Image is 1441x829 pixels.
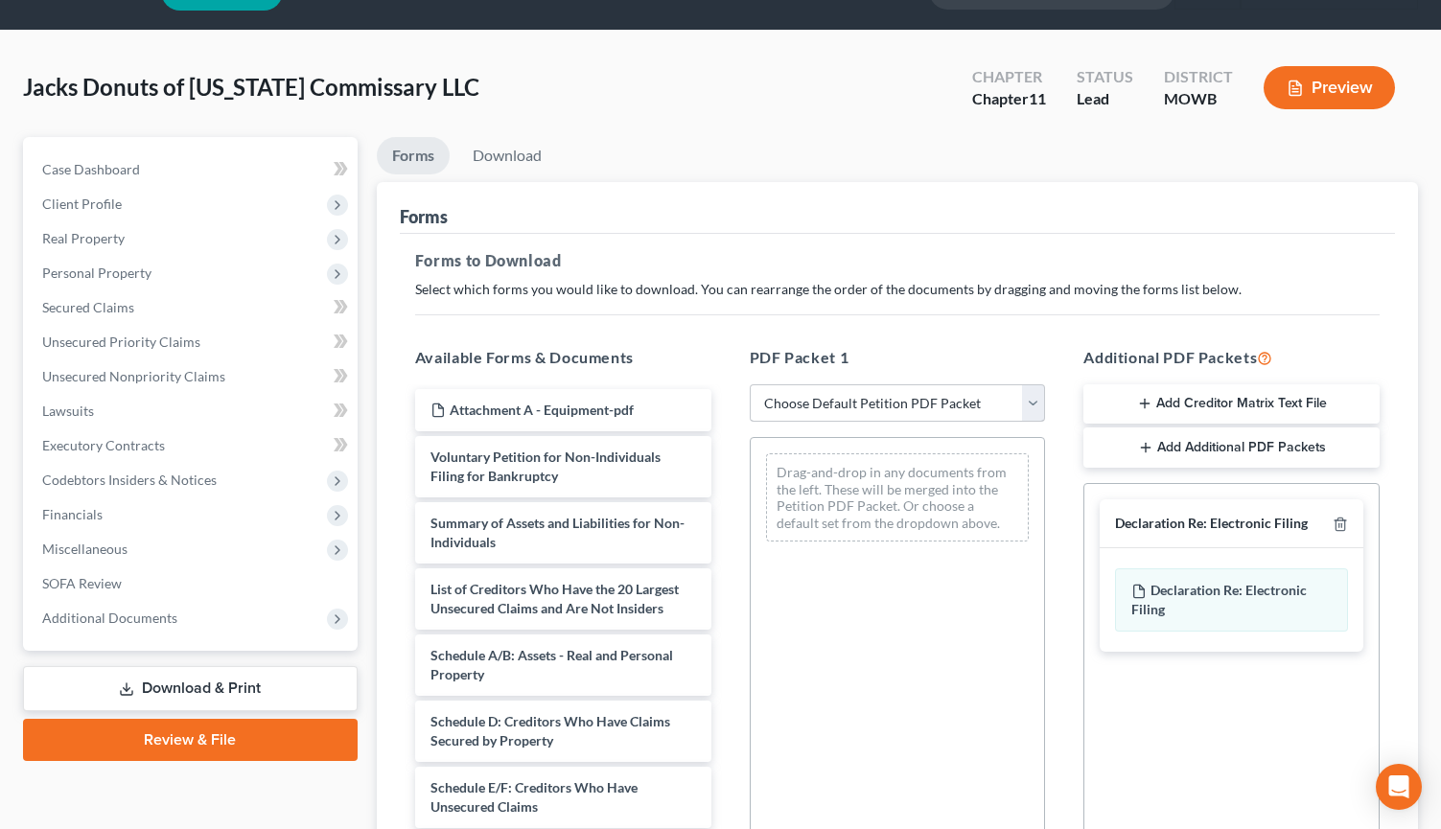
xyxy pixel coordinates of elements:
[1164,66,1233,88] div: District
[42,230,125,246] span: Real Property
[42,575,122,591] span: SOFA Review
[972,88,1046,110] div: Chapter
[1083,384,1380,425] button: Add Creditor Matrix Text File
[1077,88,1133,110] div: Lead
[27,566,358,601] a: SOFA Review
[1115,515,1308,533] div: Declaration Re: Electronic Filing
[23,719,358,761] a: Review & File
[430,581,679,616] span: List of Creditors Who Have the 20 Largest Unsecured Claims and Are Not Insiders
[27,325,358,359] a: Unsecured Priority Claims
[1077,66,1133,88] div: Status
[27,152,358,187] a: Case Dashboard
[750,346,1046,369] h5: PDF Packet 1
[42,299,134,315] span: Secured Claims
[27,359,358,394] a: Unsecured Nonpriority Claims
[450,402,634,418] span: Attachment A - Equipment-pdf
[42,368,225,384] span: Unsecured Nonpriority Claims
[23,73,479,101] span: Jacks Donuts of [US_STATE] Commissary LLC
[415,280,1380,299] p: Select which forms you would like to download. You can rearrange the order of the documents by dr...
[430,713,670,748] span: Schedule D: Creditors Who Have Claims Secured by Property
[42,334,200,350] span: Unsecured Priority Claims
[42,403,94,419] span: Lawsuits
[42,506,103,522] span: Financials
[972,66,1046,88] div: Chapter
[42,541,128,557] span: Miscellaneous
[27,428,358,463] a: Executory Contracts
[766,453,1030,541] div: Drag-and-drop in any documents from the left. These will be merged into the Petition PDF Packet. ...
[415,346,711,369] h5: Available Forms & Documents
[42,161,140,177] span: Case Dashboard
[1164,88,1233,110] div: MOWB
[42,610,177,626] span: Additional Documents
[27,290,358,325] a: Secured Claims
[430,449,661,484] span: Voluntary Petition for Non-Individuals Filing for Bankruptcy
[42,196,122,212] span: Client Profile
[377,137,450,174] a: Forms
[42,265,151,281] span: Personal Property
[1083,346,1380,369] h5: Additional PDF Packets
[415,249,1380,272] h5: Forms to Download
[457,137,557,174] a: Download
[1376,764,1422,810] div: Open Intercom Messenger
[42,472,217,488] span: Codebtors Insiders & Notices
[430,647,673,682] span: Schedule A/B: Assets - Real and Personal Property
[42,437,165,453] span: Executory Contracts
[1083,427,1380,468] button: Add Additional PDF Packets
[1264,66,1395,109] button: Preview
[1029,89,1046,107] span: 11
[23,666,358,711] a: Download & Print
[400,205,448,228] div: Forms
[1131,582,1307,617] span: Declaration Re: Electronic Filing
[27,394,358,428] a: Lawsuits
[430,515,685,550] span: Summary of Assets and Liabilities for Non-Individuals
[430,779,638,815] span: Schedule E/F: Creditors Who Have Unsecured Claims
